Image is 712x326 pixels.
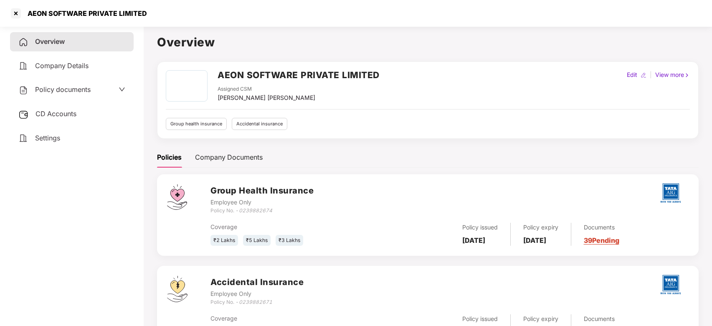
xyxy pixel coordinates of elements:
[232,118,287,130] div: Accidental insurance
[35,110,76,118] span: CD Accounts
[523,223,558,232] div: Policy expiry
[210,184,314,197] h3: Group Health Insurance
[462,314,498,323] div: Policy issued
[656,270,685,299] img: tatag.png
[584,223,619,232] div: Documents
[195,152,263,163] div: Company Documents
[584,236,619,244] a: 39 Pending
[523,314,558,323] div: Policy expiry
[210,314,370,323] div: Coverage
[210,298,304,306] div: Policy No. -
[625,70,639,79] div: Edit
[210,289,304,298] div: Employee Only
[210,235,238,246] div: ₹2 Lakhs
[35,61,89,70] span: Company Details
[218,93,315,102] div: [PERSON_NAME] [PERSON_NAME]
[523,236,546,244] b: [DATE]
[210,276,304,289] h3: Accidental Insurance
[210,198,314,207] div: Employee Only
[157,152,182,163] div: Policies
[239,207,272,214] i: 0239882674
[462,236,485,244] b: [DATE]
[584,314,619,323] div: Documents
[18,110,29,120] img: svg+xml;base64,PHN2ZyB3aWR0aD0iMjUiIGhlaWdodD0iMjQiIHZpZXdCb3g9IjAgMCAyNSAyNCIgZmlsbD0ibm9uZSIgeG...
[656,178,685,208] img: tatag.png
[210,222,370,232] div: Coverage
[239,299,272,305] i: 0239882671
[157,33,699,51] h1: Overview
[218,68,380,82] h2: AEON SOFTWARE PRIVATE LIMITED
[462,223,498,232] div: Policy issued
[35,134,60,142] span: Settings
[167,184,187,210] img: svg+xml;base64,PHN2ZyB4bWxucz0iaHR0cDovL3d3dy53My5vcmcvMjAwMC9zdmciIHdpZHRoPSI0Ny43MTQiIGhlaWdodD...
[35,85,91,94] span: Policy documents
[684,72,690,78] img: rightIcon
[654,70,692,79] div: View more
[23,9,147,18] div: AEON SOFTWARE PRIVATE LIMITED
[648,70,654,79] div: |
[218,85,315,93] div: Assigned CSM
[641,72,646,78] img: editIcon
[167,276,188,302] img: svg+xml;base64,PHN2ZyB4bWxucz0iaHR0cDovL3d3dy53My5vcmcvMjAwMC9zdmciIHdpZHRoPSI0OS4zMjEiIGhlaWdodD...
[18,85,28,95] img: svg+xml;base64,PHN2ZyB4bWxucz0iaHR0cDovL3d3dy53My5vcmcvMjAwMC9zdmciIHdpZHRoPSIyNCIgaGVpZ2h0PSIyNC...
[18,61,28,71] img: svg+xml;base64,PHN2ZyB4bWxucz0iaHR0cDovL3d3dy53My5vcmcvMjAwMC9zdmciIHdpZHRoPSIyNCIgaGVpZ2h0PSIyNC...
[18,37,28,47] img: svg+xml;base64,PHN2ZyB4bWxucz0iaHR0cDovL3d3dy53My5vcmcvMjAwMC9zdmciIHdpZHRoPSIyNCIgaGVpZ2h0PSIyNC...
[276,235,303,246] div: ₹3 Lakhs
[18,133,28,143] img: svg+xml;base64,PHN2ZyB4bWxucz0iaHR0cDovL3d3dy53My5vcmcvMjAwMC9zdmciIHdpZHRoPSIyNCIgaGVpZ2h0PSIyNC...
[166,118,227,130] div: Group health insurance
[243,235,271,246] div: ₹5 Lakhs
[119,86,125,93] span: down
[210,207,314,215] div: Policy No. -
[35,37,65,46] span: Overview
